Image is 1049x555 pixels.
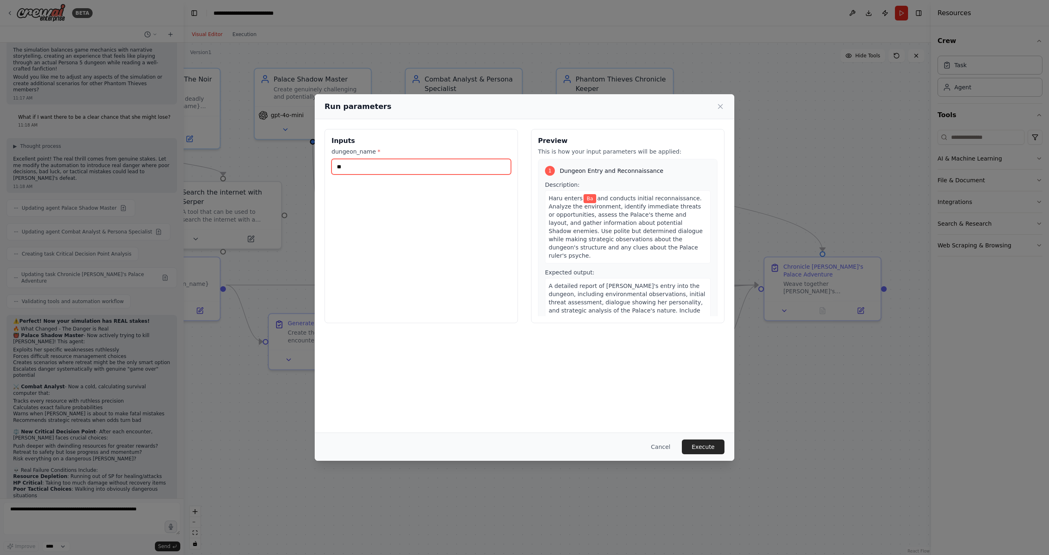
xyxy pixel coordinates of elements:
[549,283,705,330] span: A detailed report of [PERSON_NAME]'s entry into the dungeon, including environmental observations...
[325,101,391,112] h2: Run parameters
[545,269,595,276] span: Expected output:
[545,181,579,188] span: Description:
[560,167,663,175] span: Dungeon Entry and Reconnaissance
[584,194,597,203] span: Variable: dungeon_name
[545,166,555,176] div: 1
[645,439,677,454] button: Cancel
[549,195,703,259] span: and conducts initial reconnaissance. Analyze the environment, identify immediate threats or oppor...
[332,136,511,146] h3: Inputs
[549,195,583,202] span: Haru enters
[538,136,717,146] h3: Preview
[538,147,717,156] p: This is how your input parameters will be applied:
[332,147,511,156] label: dungeon_name
[682,439,724,454] button: Execute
